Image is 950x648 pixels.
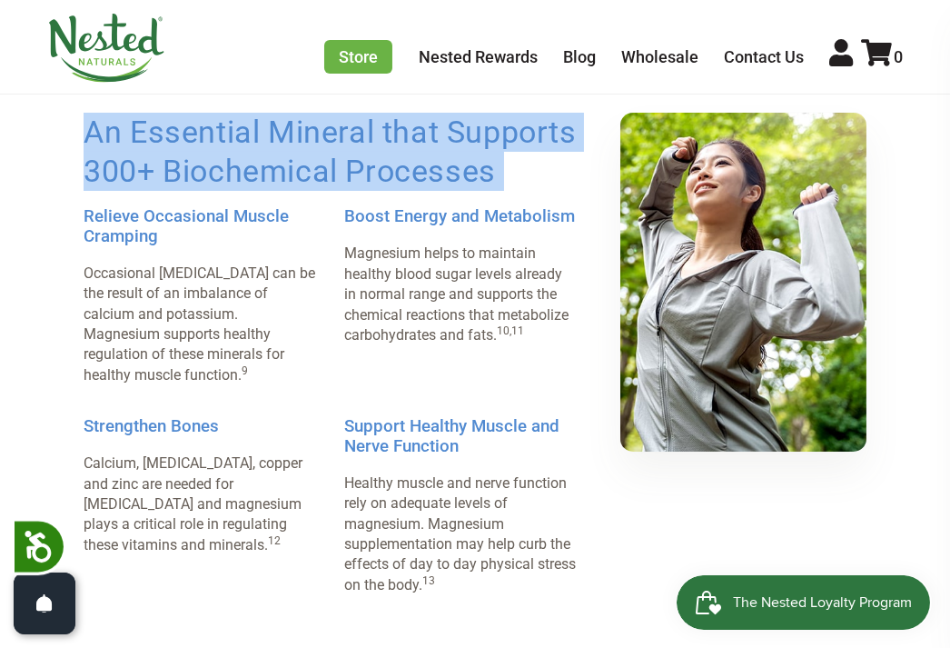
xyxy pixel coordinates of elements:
[677,575,932,630] iframe: Button to open loyalty program pop-up
[894,47,903,66] span: 0
[344,244,576,345] p: Magnesium helps to maintain healthy blood sugar levels already in normal range and supports the c...
[14,573,75,634] button: Open
[861,47,903,66] a: 0
[268,534,281,547] sup: 12
[84,207,315,246] h3: Relieve Occasional Muscle Cramping
[621,47,698,66] a: Wholesale
[497,324,524,337] sup: 10,11
[563,47,596,66] a: Blog
[84,417,315,437] h3: Strengthen Bones
[47,14,165,83] img: Nested Naturals
[84,113,605,190] h2: An Essential Mineral that Supports 300+ Biochemical Processes
[84,454,315,555] p: Calcium, [MEDICAL_DATA], copper and zinc are needed for [MEDICAL_DATA] and magnesium plays a crit...
[344,474,576,595] p: Healthy muscle and nerve function rely on adequate levels of magnesium. Magnesium supplementation...
[84,264,315,385] p: Occasional [MEDICAL_DATA] can be the result of an imbalance of calcium and potassium. Magnesium s...
[620,113,866,451] img: Health Benefits
[422,574,435,587] sup: 13
[242,364,248,377] sup: 9
[344,417,576,456] h3: Support Healthy Muscle and Nerve Function
[344,207,576,227] h3: Boost Energy and Metabolism
[419,47,538,66] a: Nested Rewards
[324,40,392,74] a: Store
[724,47,804,66] a: Contact Us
